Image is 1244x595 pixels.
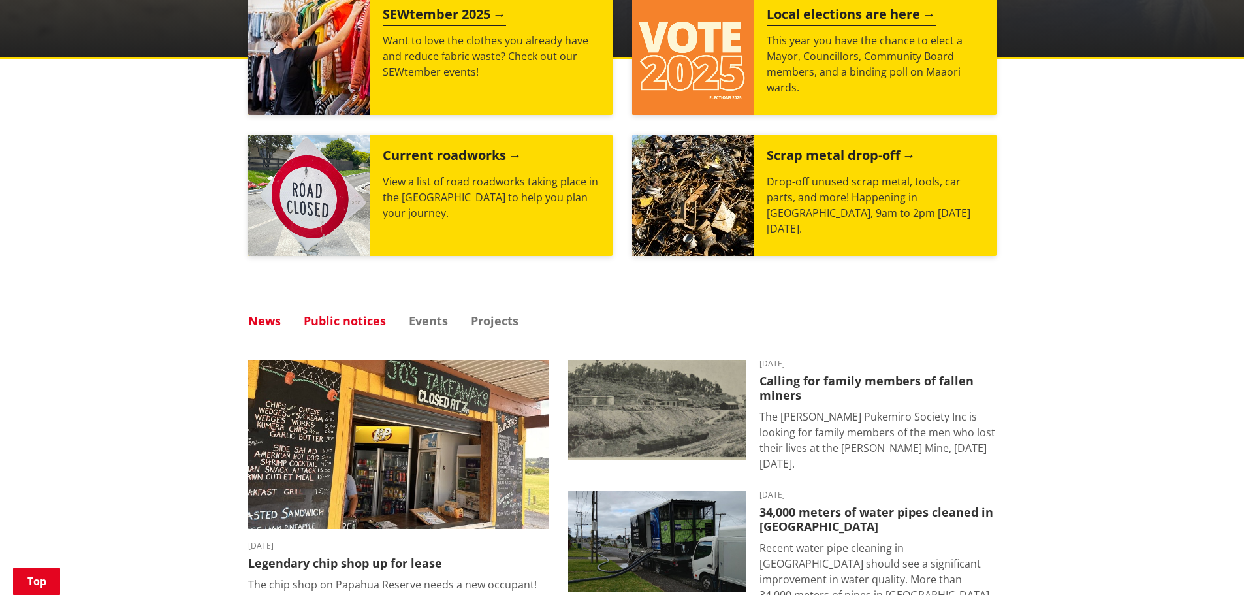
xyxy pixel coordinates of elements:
h2: Scrap metal drop-off [767,148,916,167]
img: Glen Afton Mine 1939 [568,360,746,460]
time: [DATE] [759,360,997,368]
h3: Legendary chip shop up for lease [248,556,549,571]
a: Current roadworks View a list of road roadworks taking place in the [GEOGRAPHIC_DATA] to help you... [248,135,613,256]
time: [DATE] [248,542,549,550]
iframe: Messenger Launcher [1184,540,1231,587]
a: Projects [471,315,518,327]
p: View a list of road roadworks taking place in the [GEOGRAPHIC_DATA] to help you plan your journey. [383,174,599,221]
img: NO-DES unit flushing water pipes in Huntly [568,491,746,592]
a: Events [409,315,448,327]
h3: Calling for family members of fallen miners [759,374,997,402]
time: [DATE] [759,491,997,499]
h3: 34,000 meters of water pipes cleaned in [GEOGRAPHIC_DATA] [759,506,997,534]
p: This year you have the chance to elect a Mayor, Councillors, Community Board members, and a bindi... [767,33,983,95]
h2: Current roadworks [383,148,522,167]
img: Road closed sign [248,135,370,256]
a: Top [13,568,60,595]
img: Jo's takeaways, Papahua Reserve, Raglan [248,360,549,529]
p: Want to love the clothes you already have and reduce fabric waste? Check out our SEWtember events! [383,33,599,80]
a: A massive pile of rusted scrap metal, including wheels and various industrial parts, under a clea... [632,135,997,256]
h2: Local elections are here [767,7,936,26]
img: Scrap metal collection [632,135,754,256]
p: The [PERSON_NAME] Pukemiro Society Inc is looking for family members of the men who lost their li... [759,409,997,472]
h2: SEWtember 2025 [383,7,506,26]
a: News [248,315,281,327]
p: Drop-off unused scrap metal, tools, car parts, and more! Happening in [GEOGRAPHIC_DATA], 9am to 2... [767,174,983,236]
a: A black-and-white historic photograph shows a hillside with trees, small buildings, and cylindric... [568,360,997,472]
a: Public notices [304,315,386,327]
